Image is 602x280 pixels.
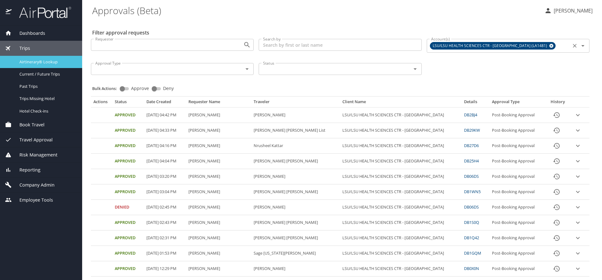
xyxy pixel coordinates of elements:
[570,41,579,50] button: Clear
[542,5,595,16] button: [PERSON_NAME]
[186,108,251,123] td: [PERSON_NAME]
[243,40,251,49] button: Open
[12,182,55,188] span: Company Admin
[251,230,340,246] td: [PERSON_NAME] [PERSON_NAME]
[131,86,149,91] span: Approve
[243,65,251,73] button: Open
[144,184,186,200] td: [DATE] 03:04 PM
[340,200,462,215] td: LSU/LSU HEALTH SCIENCES CTR - [GEOGRAPHIC_DATA]
[259,39,421,51] input: Search by first or last name
[112,99,144,107] th: Status
[489,184,546,200] td: Post-Booking Approval
[92,86,122,91] p: Bulk Actions:
[19,59,75,65] span: Airtinerary® Lookup
[112,169,144,184] td: Approved
[578,41,587,50] button: Open
[186,169,251,184] td: [PERSON_NAME]
[340,184,462,200] td: LSU/LSU HEALTH SCIENCES CTR - [GEOGRAPHIC_DATA]
[144,261,186,277] td: [DATE] 12:29 PM
[549,154,564,169] button: History
[251,138,340,154] td: Nrusheel Kattar
[92,28,149,38] h2: Filter approval requests
[19,71,75,77] span: Current / Future Trips
[251,169,340,184] td: [PERSON_NAME]
[430,42,556,50] div: LSU/LSU HEALTH SCIENCES CTR - [GEOGRAPHIC_DATA] (LA1481)
[340,108,462,123] td: LSU/LSU HEALTH SCIENCES CTR - [GEOGRAPHIC_DATA]
[12,136,53,143] span: Travel Approval
[251,215,340,230] td: [PERSON_NAME] [PERSON_NAME]
[549,169,564,184] button: History
[573,141,583,151] button: expand row
[251,246,340,261] td: Sage [US_STATE][PERSON_NAME]
[12,197,53,203] span: Employee Tools
[464,250,481,256] a: DB1GQM
[186,123,251,138] td: [PERSON_NAME]
[251,108,340,123] td: [PERSON_NAME]
[489,200,546,215] td: Post-Booking Approval
[464,127,480,133] a: DB29KW
[549,138,564,153] button: History
[489,215,546,230] td: Post-Booking Approval
[340,230,462,246] td: LSU/LSU HEALTH SCIENCES CTR - [GEOGRAPHIC_DATA]
[549,184,564,199] button: History
[186,138,251,154] td: [PERSON_NAME]
[573,110,583,120] button: expand row
[112,200,144,215] td: Denied
[186,154,251,169] td: [PERSON_NAME]
[489,108,546,123] td: Post-Booking Approval
[549,246,564,261] button: History
[144,246,186,261] td: [DATE] 01:53 PM
[6,6,12,18] img: icon-airportal.png
[340,123,462,138] td: LSU/LSU HEALTH SCIENCES CTR - [GEOGRAPHIC_DATA]
[251,184,340,200] td: [PERSON_NAME] [PERSON_NAME]
[19,108,75,114] span: Hotel Check-ins
[251,154,340,169] td: [PERSON_NAME] [PERSON_NAME]
[144,99,186,107] th: Date Created
[489,261,546,277] td: Post-Booking Approval
[251,261,340,277] td: [PERSON_NAME]
[144,123,186,138] td: [DATE] 04:33 PM
[464,112,477,118] a: DB2BJ4
[340,99,462,107] th: Client Name
[186,200,251,215] td: [PERSON_NAME]
[112,246,144,261] td: Approved
[251,200,340,215] td: [PERSON_NAME]
[19,96,75,102] span: Trips Missing Hotel
[112,215,144,230] td: Approved
[411,65,420,73] button: Open
[549,200,564,215] button: History
[552,7,593,14] p: [PERSON_NAME]
[112,123,144,138] td: Approved
[549,123,564,138] button: History
[462,99,489,107] th: Details
[464,204,479,210] a: DB06DS
[489,169,546,184] td: Post-Booking Approval
[573,187,583,197] button: expand row
[19,83,75,89] span: Past Trips
[464,143,479,148] a: DB27D6
[430,43,551,49] span: LSU/LSU HEALTH SCIENCES CTR - [GEOGRAPHIC_DATA] (LA1481)
[464,235,479,240] a: DB1Q42
[573,156,583,166] button: expand row
[573,218,583,227] button: expand row
[464,266,479,271] a: DB0X0N
[144,154,186,169] td: [DATE] 04:04 PM
[489,246,546,261] td: Post-Booking Approval
[186,184,251,200] td: [PERSON_NAME]
[549,261,564,276] button: History
[573,249,583,258] button: expand row
[340,246,462,261] td: LSU/LSU HEALTH SCIENCES CTR - [GEOGRAPHIC_DATA]
[12,30,45,37] span: Dashboards
[573,233,583,243] button: expand row
[573,203,583,212] button: expand row
[573,126,583,135] button: expand row
[144,138,186,154] td: [DATE] 04:16 PM
[489,230,546,246] td: Post-Booking Approval
[489,99,546,107] th: Approval Type
[12,166,40,173] span: Reporting
[112,154,144,169] td: Approved
[144,108,186,123] td: [DATE] 04:42 PM
[144,215,186,230] td: [DATE] 02:43 PM
[112,184,144,200] td: Approved
[464,173,479,179] a: DB06DS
